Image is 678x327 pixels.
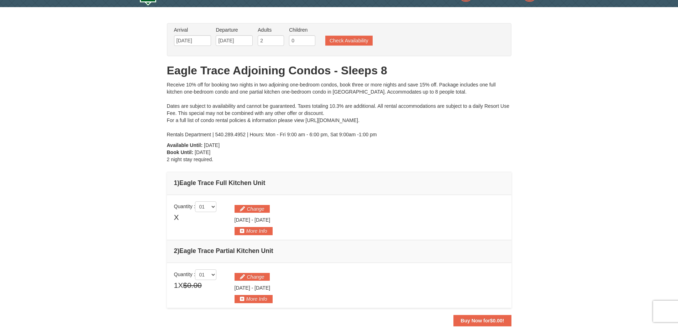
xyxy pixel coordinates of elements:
button: Change [235,205,270,213]
h4: 1 Eagle Trace Full Kitchen Unit [174,179,504,186]
button: More Info [235,227,273,235]
span: [DATE] [254,217,270,223]
label: Arrival [174,26,211,33]
strong: Buy Now for ! [461,318,504,323]
label: Departure [216,26,253,33]
span: Quantity : [174,271,217,277]
span: ) [177,179,179,186]
h1: Eagle Trace Adjoining Condos - Sleeps 8 [167,63,511,78]
span: [DATE] [204,142,220,148]
span: [DATE] [195,149,210,155]
span: X [178,280,183,291]
button: Check Availability [325,36,373,46]
label: Adults [258,26,284,33]
label: Children [289,26,315,33]
button: More Info [235,295,273,303]
h4: 2 Eagle Trace Partial Kitchen Unit [174,247,504,254]
strong: Book Until: [167,149,194,155]
span: $0.00 [490,318,503,323]
span: - [251,285,253,291]
span: 2 night stay required. [167,157,214,162]
span: - [251,217,253,223]
span: [DATE] [235,285,250,291]
span: X [174,212,179,223]
span: ) [177,247,179,254]
div: Receive 10% off for booking two nights in two adjoining one-bedroom condos, book three or more ni... [167,81,511,138]
span: Quantity : [174,204,217,209]
button: Buy Now for$0.00! [453,315,511,326]
button: Change [235,273,270,281]
span: [DATE] [254,285,270,291]
strong: Available Until: [167,142,203,148]
span: $0.00 [183,280,202,291]
span: 1 [174,280,178,291]
span: [DATE] [235,217,250,223]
